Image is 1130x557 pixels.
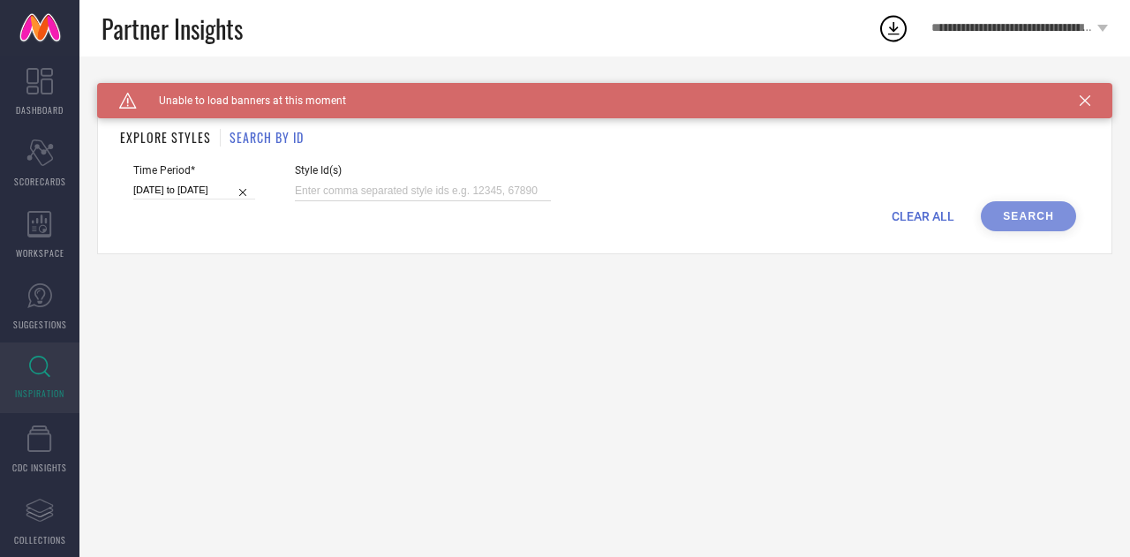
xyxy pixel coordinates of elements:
[295,181,551,201] input: Enter comma separated style ids e.g. 12345, 67890
[133,181,255,199] input: Select time period
[97,83,1112,96] div: Back TO Dashboard
[230,128,304,147] h1: SEARCH BY ID
[102,11,243,47] span: Partner Insights
[137,94,346,107] span: Unable to load banners at this moment
[14,533,66,546] span: COLLECTIONS
[16,246,64,260] span: WORKSPACE
[295,164,551,177] span: Style Id(s)
[878,12,909,44] div: Open download list
[16,103,64,117] span: DASHBOARD
[120,128,211,147] h1: EXPLORE STYLES
[14,175,66,188] span: SCORECARDS
[15,387,64,400] span: INSPIRATION
[892,209,954,223] span: CLEAR ALL
[13,318,67,331] span: SUGGESTIONS
[12,461,67,474] span: CDC INSIGHTS
[133,164,255,177] span: Time Period*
